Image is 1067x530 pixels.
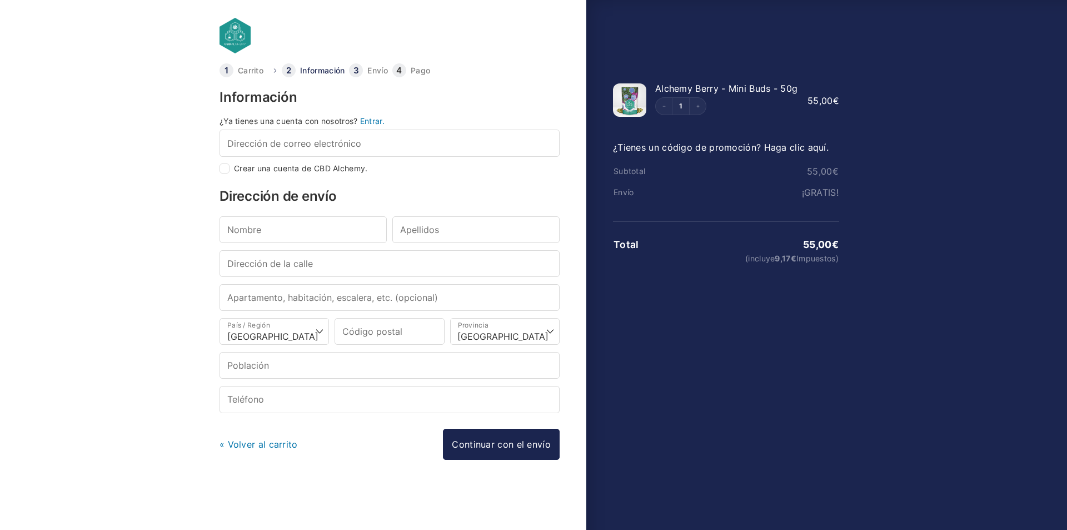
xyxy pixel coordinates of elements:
[367,67,388,75] a: Envío
[238,67,263,75] a: Carrito
[220,439,298,450] a: « Volver al carrito
[613,188,689,197] th: Envío
[613,239,689,250] th: Total
[220,352,560,379] input: Población
[775,254,796,263] span: 9,17
[335,318,444,345] input: Código postal
[803,239,839,250] bdi: 55,00
[613,142,829,153] a: ¿Tienes un código de promoción? Haga clic aquí.
[832,239,839,250] span: €
[807,166,839,177] bdi: 55,00
[689,187,839,197] td: ¡GRATIS!
[220,284,560,311] input: Apartamento, habitación, escalera, etc. (opcional)
[656,98,672,115] button: Decrement
[220,116,358,126] span: ¿Ya tienes una cuenta con nosotros?
[791,254,796,263] span: €
[220,91,560,104] h3: Información
[689,98,706,115] button: Increment
[234,165,368,172] label: Crear una cuenta de CBD Alchemy.
[220,130,560,156] input: Dirección de correo electrónico
[655,83,797,94] span: Alchemy Berry - Mini Buds - 50g
[689,255,839,262] small: (incluye Impuestos)
[360,116,385,126] a: Entrar.
[613,167,689,176] th: Subtotal
[833,95,839,106] span: €
[832,166,839,177] span: €
[411,67,430,75] a: Pago
[220,250,560,277] input: Dirección de la calle
[807,95,839,106] bdi: 55,00
[220,216,387,243] input: Nombre
[300,67,345,75] a: Información
[392,216,560,243] input: Apellidos
[220,386,560,413] input: Teléfono
[672,103,689,110] a: Edit
[443,429,560,460] a: Continuar con el envío
[220,190,560,203] h3: Dirección de envío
